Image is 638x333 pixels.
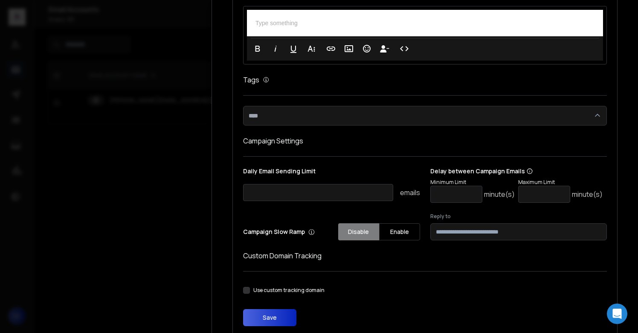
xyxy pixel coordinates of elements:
h1: Campaign Settings [243,136,607,146]
p: Daily Email Sending Limit [243,167,420,179]
p: minute(s) [484,189,515,199]
p: Minimum Limit [430,179,515,186]
button: Bold (⌘B) [249,40,266,57]
button: Code View [396,40,412,57]
button: Disable [338,223,379,240]
button: Enable [379,223,420,240]
p: emails [400,187,420,198]
button: Italic (⌘I) [267,40,284,57]
button: Emoticons [359,40,375,57]
p: Campaign Slow Ramp [243,228,315,236]
button: Insert Unsubscribe Link [377,40,393,57]
button: Save [243,309,296,326]
button: Insert Link (⌘K) [323,40,339,57]
h1: Custom Domain Tracking [243,251,607,261]
label: Reply to [430,213,607,220]
p: Delay between Campaign Emails [430,167,603,175]
label: Use custom tracking domain [253,287,325,294]
button: Underline (⌘U) [285,40,302,57]
h1: Tags [243,75,259,85]
p: Maximum Limit [518,179,603,186]
div: Open Intercom Messenger [607,304,627,324]
button: Insert Image (⌘P) [341,40,357,57]
button: More Text [303,40,319,57]
p: minute(s) [572,189,603,199]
